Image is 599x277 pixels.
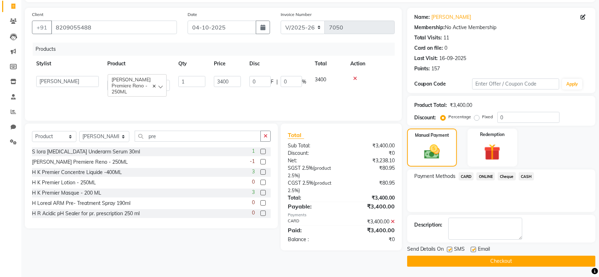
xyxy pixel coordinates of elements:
span: 2.5% [288,188,298,193]
input: Search by Name/Mobile/Email/Code [51,21,177,34]
div: ₹0 [341,236,400,243]
label: Manual Payment [415,132,449,138]
div: 0 [445,44,448,52]
label: Client [32,11,43,18]
span: 3400 [315,76,326,83]
div: S Iora [MEDICAL_DATA] Underarm Serum 30ml [32,148,140,156]
div: ₹3,400.00 [341,218,400,226]
th: Qty [174,56,210,72]
span: CASH [519,172,534,180]
label: Redemption [480,131,504,138]
div: No Active Membership [414,24,588,31]
div: CARD [282,218,341,226]
span: Total [288,131,304,139]
span: SGST 2.5% [288,165,313,171]
div: Net: [282,157,341,164]
th: Disc [245,56,311,72]
img: _gift.svg [479,142,506,162]
div: ₹80.95 [341,164,400,179]
input: Enter Offer / Coupon Code [472,78,559,89]
div: H K Premier Lotion - 250ML [32,179,96,186]
img: _cash.svg [419,143,445,161]
div: ₹3,400.00 [341,202,400,211]
div: Discount: [414,114,436,121]
div: Card on file: [414,44,443,52]
a: [PERSON_NAME] [432,13,471,21]
span: CGST 2.5% [288,180,313,186]
div: H Loreal ARM Pre- Treatment Spray 190ml [32,200,130,207]
div: 157 [432,65,440,72]
div: Name: [414,13,430,21]
label: Invoice Number [281,11,312,18]
span: CARD [459,172,474,180]
th: Total [311,56,346,72]
th: Action [346,56,395,72]
span: Payment Methods [414,173,456,180]
div: Paid: [282,226,341,234]
div: ₹3,238.10 [341,157,400,164]
div: Discount: [282,150,341,157]
div: ( ) [282,164,341,179]
div: Payments [288,212,395,218]
span: Cheque [498,172,516,180]
span: 3 [252,189,255,196]
div: Coupon Code [414,80,472,88]
label: Percentage [449,114,471,120]
div: Balance : [282,236,341,243]
span: product [314,165,331,171]
span: | [276,78,278,86]
div: ₹3,400.00 [341,226,400,234]
div: Payable: [282,202,341,211]
div: Description: [414,221,443,229]
input: Search or Scan [135,131,261,142]
div: 16-09-2025 [439,55,466,62]
span: 0 [252,209,255,217]
div: H K Premier Concentre Liquide -400ML [32,169,122,176]
span: 0 [252,178,255,186]
div: ₹3,400.00 [450,102,473,109]
div: H R Acidic pH Sealer for pr. prescription 250 ml [32,210,140,217]
span: 3 [252,168,255,175]
div: ₹80.95 [341,179,400,194]
th: Product [103,56,174,72]
label: Fixed [482,114,493,120]
span: Send Details On [407,245,444,254]
button: Apply [562,79,582,89]
div: Sub Total: [282,142,341,150]
th: Stylist [32,56,103,72]
span: F [271,78,274,86]
span: ONLINE [476,172,495,180]
div: ₹0 [341,150,400,157]
span: Email [478,245,490,254]
button: +91 [32,21,52,34]
span: [PERSON_NAME] Premiere Reno - 250ML [112,76,151,94]
div: Membership: [414,24,445,31]
label: Date [188,11,197,18]
div: Last Visit: [414,55,438,62]
th: Price [210,56,245,72]
div: [PERSON_NAME] Premiere Reno - 250ML [32,158,128,166]
span: % [302,78,306,86]
button: Checkout [407,256,595,267]
div: Total: [282,194,341,202]
div: ₹3,400.00 [341,194,400,202]
div: Total Visits: [414,34,442,42]
span: 1 [252,147,255,155]
span: 2.5% [288,173,298,178]
div: Product Total: [414,102,447,109]
div: ( ) [282,179,341,194]
div: H K Premier Masque - 200 ML [32,189,101,197]
div: Points: [414,65,430,72]
span: SMS [454,245,465,254]
span: -1 [250,158,255,165]
div: 11 [444,34,449,42]
span: product [315,180,331,186]
span: 0 [252,199,255,206]
div: Products [33,43,400,56]
div: ₹3,400.00 [341,142,400,150]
